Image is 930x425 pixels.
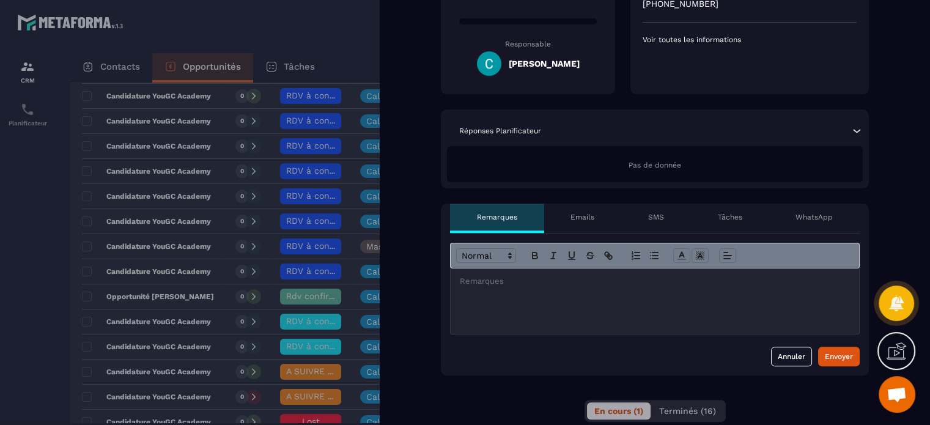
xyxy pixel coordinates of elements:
p: Voir toutes les informations [643,35,857,45]
div: Ouvrir le chat [879,376,915,413]
button: Annuler [771,347,812,366]
p: Tâches [718,212,742,222]
button: En cours (1) [587,402,651,419]
p: Réponses Planificateur [459,126,541,136]
p: WhatsApp [795,212,833,222]
button: Terminés (16) [652,402,723,419]
span: Terminés (16) [659,406,716,416]
p: SMS [648,212,664,222]
p: Responsable [459,40,597,48]
span: En cours (1) [594,406,643,416]
p: Remarques [477,212,517,222]
h5: [PERSON_NAME] [509,59,580,68]
p: Emails [570,212,594,222]
button: Envoyer [818,347,860,366]
div: Envoyer [825,350,853,363]
span: Pas de donnée [629,161,681,169]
